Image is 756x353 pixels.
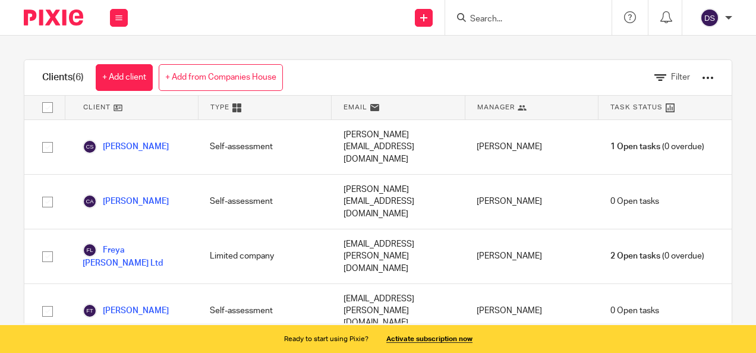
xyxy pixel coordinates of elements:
input: Select all [36,96,59,119]
span: Type [210,102,229,112]
div: [PERSON_NAME][EMAIL_ADDRESS][DOMAIN_NAME] [332,120,465,174]
img: svg%3E [83,304,97,318]
a: + Add client [96,64,153,91]
span: Filter [671,73,690,81]
div: [PERSON_NAME] [465,229,598,283]
a: [PERSON_NAME] [83,140,169,154]
div: Self-assessment [198,175,331,229]
span: 0 Open tasks [610,305,659,317]
img: svg%3E [700,8,719,27]
span: (6) [73,73,84,82]
div: [PERSON_NAME] [465,284,598,338]
span: Task Status [610,102,663,112]
div: Self-assessment [198,120,331,174]
span: 1 Open tasks [610,141,660,153]
div: [EMAIL_ADDRESS][PERSON_NAME][DOMAIN_NAME] [332,229,465,283]
span: Email [344,102,367,112]
span: 2 Open tasks [610,250,660,262]
span: 0 Open tasks [610,196,659,207]
div: [EMAIL_ADDRESS][PERSON_NAME][DOMAIN_NAME] [332,284,465,338]
img: svg%3E [83,243,97,257]
h1: Clients [42,71,84,84]
div: [PERSON_NAME] [465,120,598,174]
span: Client [83,102,111,112]
div: [PERSON_NAME] [465,175,598,229]
div: [PERSON_NAME][EMAIL_ADDRESS][DOMAIN_NAME] [332,175,465,229]
span: (0 overdue) [610,250,704,262]
img: Pixie [24,10,83,26]
input: Search [469,14,576,25]
img: svg%3E [83,194,97,209]
a: Freya [PERSON_NAME] Ltd [83,243,186,269]
a: + Add from Companies House [159,64,283,91]
a: [PERSON_NAME] [83,194,169,209]
span: (0 overdue) [610,141,704,153]
a: [PERSON_NAME] [83,304,169,318]
span: Manager [477,102,515,112]
img: svg%3E [83,140,97,154]
div: Limited company [198,229,331,283]
div: Self-assessment [198,284,331,338]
